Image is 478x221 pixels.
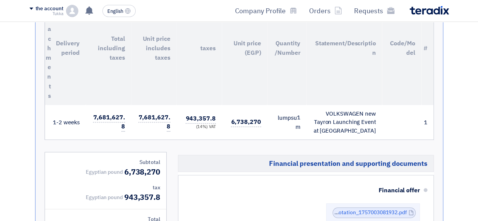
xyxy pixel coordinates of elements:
[139,158,160,166] font: Subtotal
[297,113,300,122] font: 1
[124,166,160,178] font: 6,738,270
[142,34,170,62] font: Unit price includes taxes
[56,39,79,57] font: Delivery period
[196,124,215,130] font: (14%) VAT
[379,186,420,195] font: Financial offer
[303,2,348,20] a: Orders
[66,5,78,17] img: profile_test.png
[390,39,415,57] font: Code/Model
[278,114,300,131] font: lumpsum
[424,118,427,127] font: 1
[313,110,376,135] font: VOLKSWAGEN new Tayron Launching Event at [GEOGRAPHIC_DATA]
[107,8,123,15] font: English
[53,118,79,127] font: 1-2 weeks
[235,6,286,16] font: Company Profile
[269,158,427,168] font: Financial presentation and supporting documents
[200,44,216,53] font: taxes
[86,193,123,201] font: Egyptian pound
[86,168,123,176] font: Egyptian pound
[410,6,449,15] img: Teradix logo
[124,192,160,203] font: 943,357.8
[309,6,331,16] font: Orders
[36,5,63,12] font: the account
[354,6,383,16] font: Requests
[424,44,427,53] font: #
[153,184,160,192] font: tax
[138,113,170,131] font: 7,681,627.8
[98,34,125,62] font: Total including taxes
[233,39,261,57] font: Unit price (EGP)
[93,113,125,131] font: 7,681,627.8
[231,117,261,127] font: 6,738,270
[315,39,376,57] font: Statement/Description
[186,114,215,123] font: 943,357.8
[348,2,401,20] a: Requests
[102,5,136,17] button: English
[275,39,300,57] font: Quantity/Number
[53,11,63,17] font: Tukka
